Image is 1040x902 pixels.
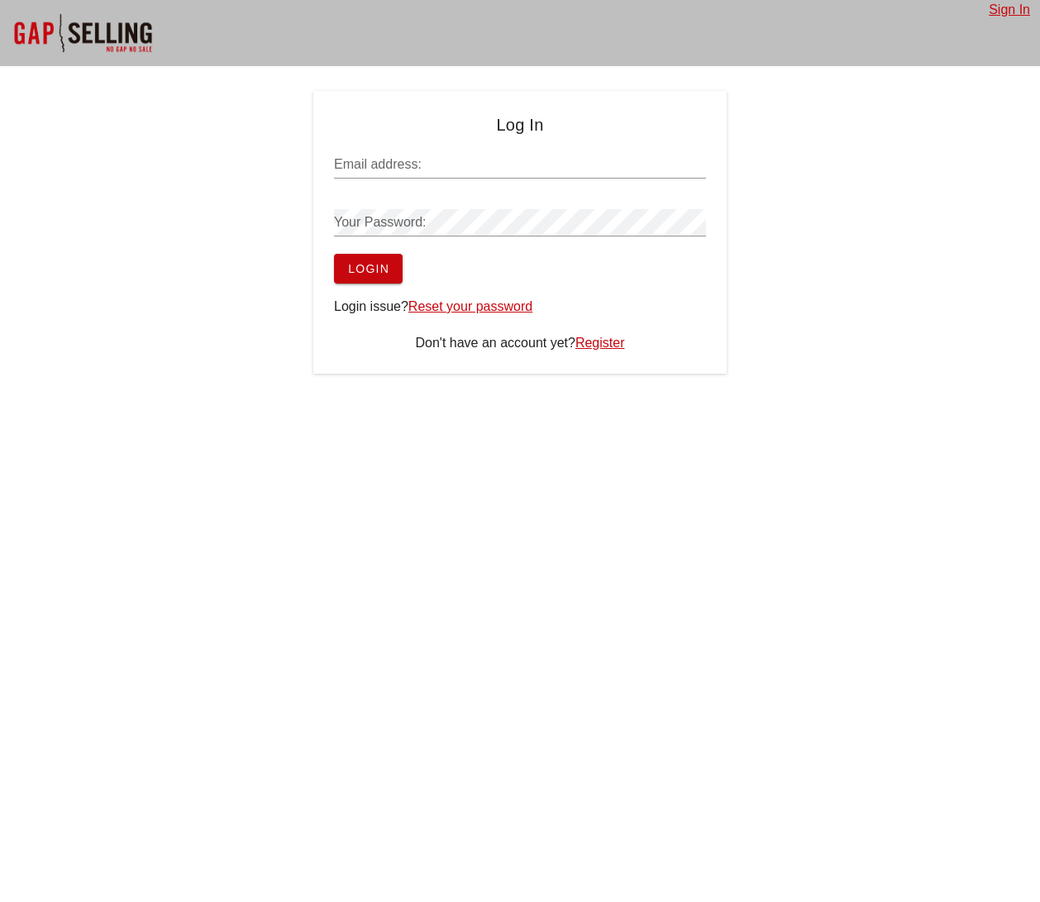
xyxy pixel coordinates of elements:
a: Register [575,336,625,350]
div: Login issue? [334,297,706,317]
div: Don't have an account yet? [334,333,706,353]
span: Login [347,262,389,275]
button: Login [334,254,403,284]
a: Sign In [989,2,1030,17]
a: Reset your password [408,299,532,313]
h4: Log In [334,112,706,138]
